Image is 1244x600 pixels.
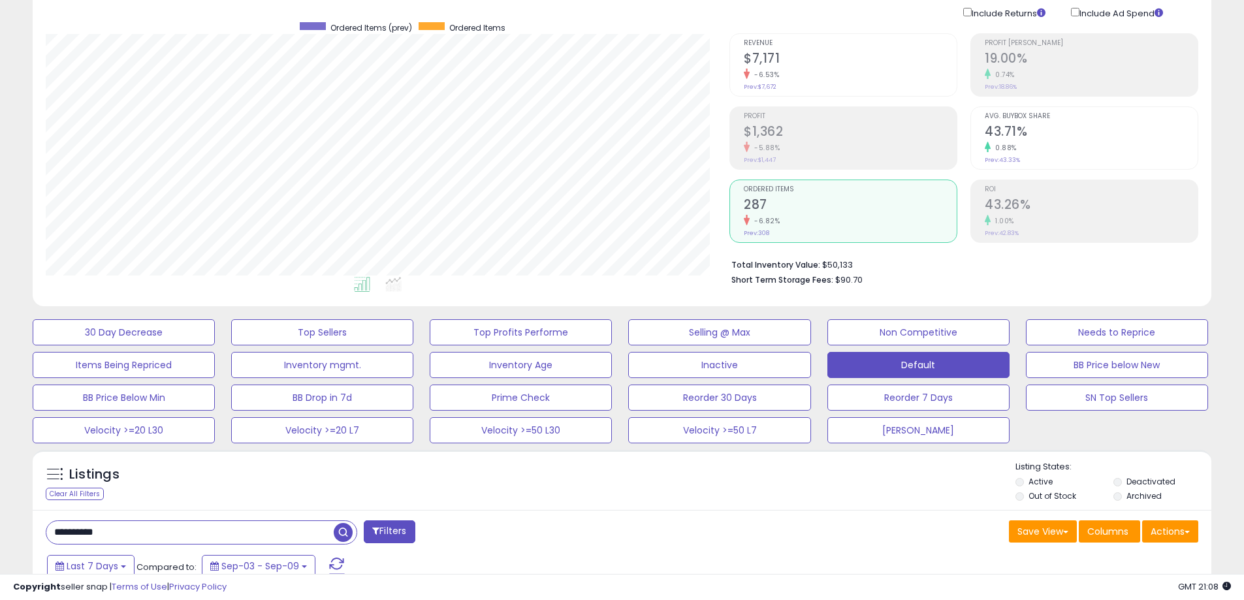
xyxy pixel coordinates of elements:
button: Reorder 30 Days [628,385,810,411]
b: Short Term Storage Fees: [731,274,833,285]
div: seller snap | | [13,581,227,593]
button: Needs to Reprice [1026,319,1208,345]
h5: Listings [69,466,120,484]
label: Deactivated [1126,476,1175,487]
small: Prev: $7,672 [744,83,776,91]
div: Clear All Filters [46,488,104,500]
small: -5.88% [750,143,780,153]
button: Inventory mgmt. [231,352,413,378]
h2: 43.71% [985,124,1198,142]
button: Filters [364,520,415,543]
small: Prev: $1,447 [744,156,776,164]
span: Revenue [744,40,957,47]
h2: $7,171 [744,51,957,69]
small: Prev: 43.33% [985,156,1020,164]
small: 0.74% [991,70,1015,80]
span: Columns [1087,525,1128,538]
h2: 287 [744,197,957,215]
a: Terms of Use [112,580,167,593]
li: $50,133 [731,256,1188,272]
button: Selling @ Max [628,319,810,345]
h2: 19.00% [985,51,1198,69]
small: 1.00% [991,216,1014,226]
button: Velocity >=50 L30 [430,417,612,443]
small: Prev: 18.86% [985,83,1017,91]
span: Avg. Buybox Share [985,113,1198,120]
button: Save View [1009,520,1077,543]
a: Privacy Policy [169,580,227,593]
button: Default [827,352,1010,378]
button: SN Top Sellers [1026,385,1208,411]
button: Last 7 Days [47,555,135,577]
small: -6.53% [750,70,779,80]
small: Prev: 42.83% [985,229,1019,237]
span: $90.70 [835,274,863,286]
button: [PERSON_NAME] [827,417,1010,443]
button: BB Price below New [1026,352,1208,378]
small: Prev: 308 [744,229,769,237]
button: Inactive [628,352,810,378]
span: Ordered Items [744,186,957,193]
strong: Copyright [13,580,61,593]
button: Inventory Age [430,352,612,378]
button: Velocity >=20 L30 [33,417,215,443]
button: Non Competitive [827,319,1010,345]
button: BB Drop in 7d [231,385,413,411]
span: Profit [744,113,957,120]
span: Ordered Items (prev) [330,22,412,33]
small: -6.82% [750,216,780,226]
button: Sep-03 - Sep-09 [202,555,315,577]
span: Sep-03 - Sep-09 [221,560,299,573]
span: Compared to: [136,561,197,573]
div: Include Ad Spend [1061,5,1184,20]
button: Velocity >=20 L7 [231,417,413,443]
span: Profit [PERSON_NAME] [985,40,1198,47]
div: Include Returns [953,5,1061,20]
button: 30 Day Decrease [33,319,215,345]
small: 0.88% [991,143,1017,153]
button: Top Profits Performe [430,319,612,345]
b: Total Inventory Value: [731,259,820,270]
span: 2025-09-17 21:08 GMT [1178,580,1231,593]
h2: $1,362 [744,124,957,142]
button: Top Sellers [231,319,413,345]
button: Velocity >=50 L7 [628,417,810,443]
button: Columns [1079,520,1140,543]
span: ROI [985,186,1198,193]
label: Active [1029,476,1053,487]
span: Ordered Items [449,22,505,33]
button: Actions [1142,520,1198,543]
button: BB Price Below Min [33,385,215,411]
label: Archived [1126,490,1162,501]
p: Listing States: [1015,461,1211,473]
button: Items Being Repriced [33,352,215,378]
button: Prime Check [430,385,612,411]
button: Reorder 7 Days [827,385,1010,411]
span: Last 7 Days [67,560,118,573]
h2: 43.26% [985,197,1198,215]
label: Out of Stock [1029,490,1076,501]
